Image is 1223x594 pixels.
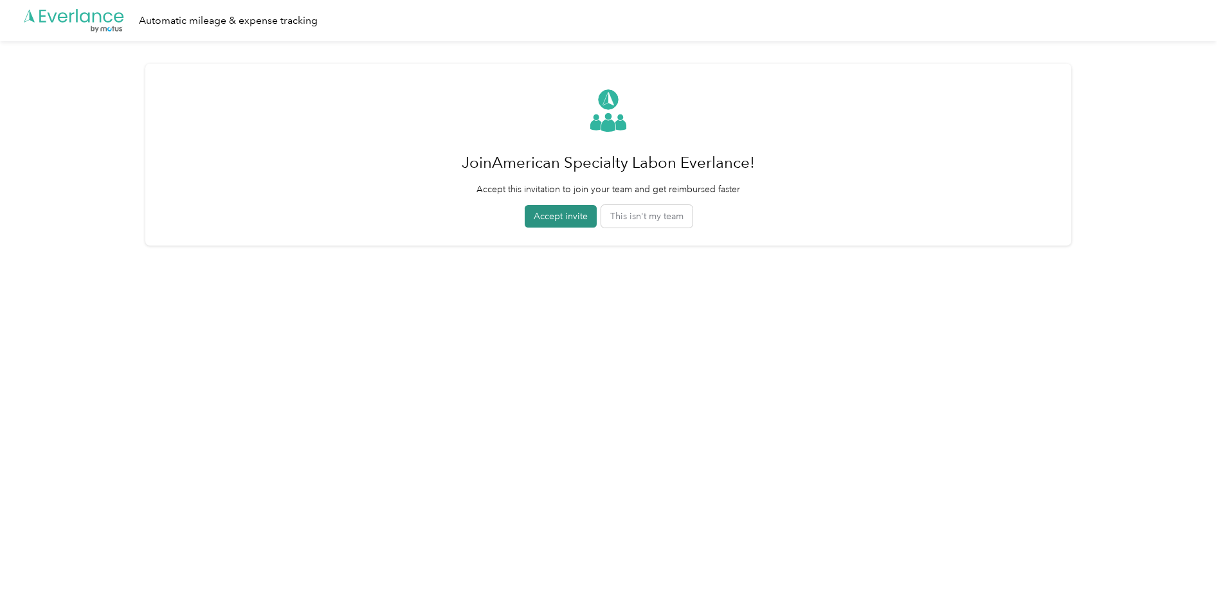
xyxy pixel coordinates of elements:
[139,13,318,29] div: Automatic mileage & expense tracking
[601,205,693,228] button: This isn't my team
[462,183,755,196] p: Accept this invitation to join your team and get reimbursed faster
[525,205,597,228] button: Accept invite
[1151,522,1223,594] iframe: Everlance-gr Chat Button Frame
[462,147,755,178] h1: Join American Specialty Lab on Everlance!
